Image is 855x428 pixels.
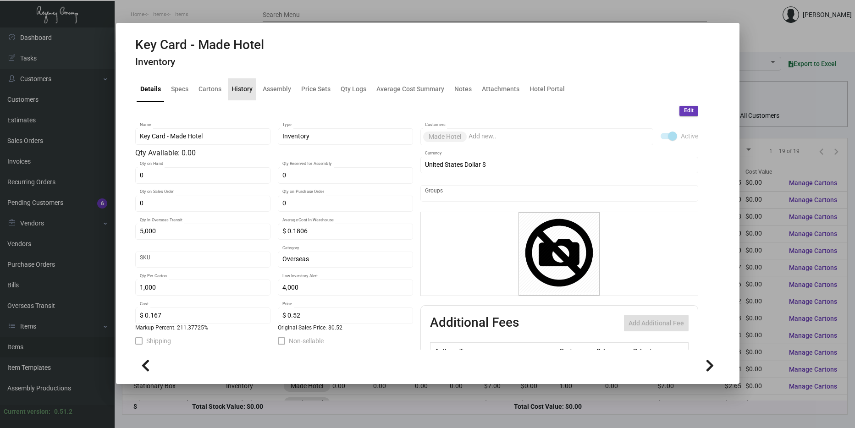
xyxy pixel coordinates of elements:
[423,132,467,142] mat-chip: Made Hotel
[135,37,264,53] h2: Key Card - Made Hotel
[146,335,171,346] span: Shipping
[135,56,264,68] h4: Inventory
[376,84,444,94] div: Average Cost Summary
[341,84,366,94] div: Qty Logs
[54,407,72,417] div: 0.51.2
[631,343,678,359] th: Price type
[679,106,698,116] button: Edit
[135,148,413,159] div: Qty Available: 0.00
[594,343,631,359] th: Price
[482,84,519,94] div: Attachments
[232,84,253,94] div: History
[684,107,694,115] span: Edit
[681,131,698,142] span: Active
[289,335,324,346] span: Non-sellable
[4,407,50,417] div: Current version:
[530,84,565,94] div: Hotel Portal
[624,315,689,331] button: Add Additional Fee
[629,319,684,327] span: Add Additional Fee
[469,133,648,140] input: Add new..
[171,84,188,94] div: Specs
[557,343,594,359] th: Cost
[430,315,519,331] h2: Additional Fees
[263,84,291,94] div: Assembly
[457,343,557,359] th: Type
[425,190,693,197] input: Add new..
[301,84,331,94] div: Price Sets
[454,84,472,94] div: Notes
[430,343,457,359] th: Active
[199,84,221,94] div: Cartons
[140,84,161,94] div: Details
